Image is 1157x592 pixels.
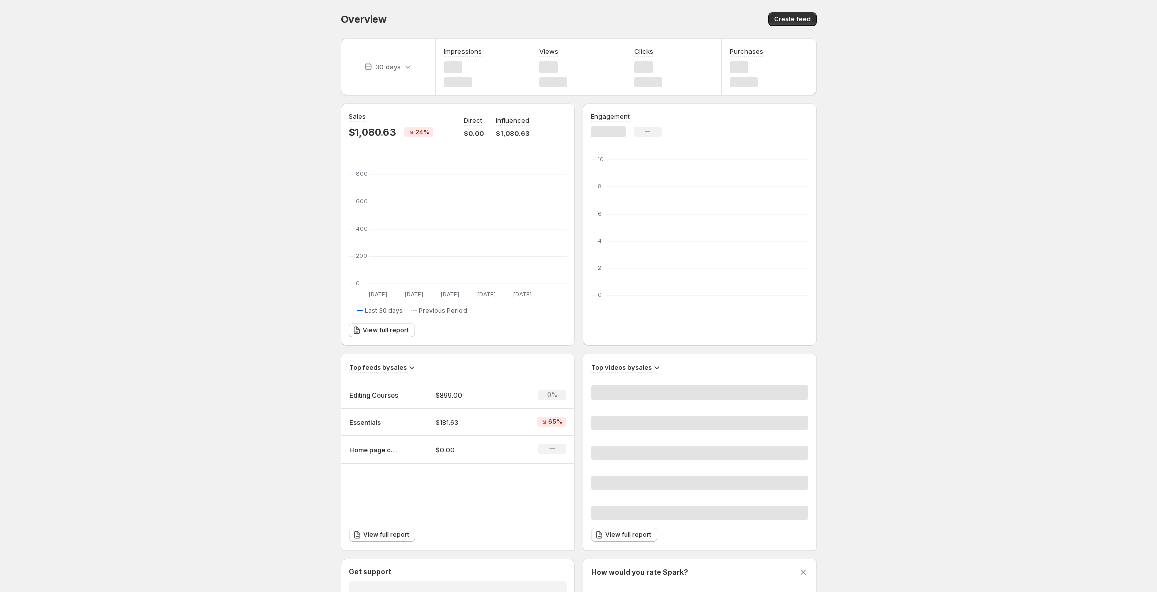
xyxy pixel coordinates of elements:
text: [DATE] [368,291,387,298]
p: Editing Courses [349,390,399,400]
text: 4 [598,237,602,244]
h3: Sales [349,111,366,121]
text: 800 [356,170,368,177]
span: View full report [605,531,651,539]
text: 8 [598,183,602,190]
text: [DATE] [404,291,423,298]
text: [DATE] [477,291,496,298]
h3: Impressions [444,46,482,56]
span: 24% [415,128,429,136]
span: Previous Period [419,307,467,315]
span: Last 30 days [365,307,403,315]
p: $0.00 [436,445,507,455]
text: 400 [356,225,368,232]
a: View full report [349,323,415,337]
h3: Views [539,46,558,56]
text: 6 [598,210,602,217]
text: [DATE] [441,291,459,298]
p: Essentials [349,417,399,427]
p: $0.00 [464,128,484,138]
h3: Engagement [591,111,630,121]
h3: Clicks [634,46,653,56]
h3: Top videos by sales [591,362,652,372]
p: $181.63 [436,417,507,427]
text: 2 [598,264,601,271]
h3: Get support [349,567,391,577]
span: Overview [341,13,387,25]
span: 65% [548,418,562,426]
h3: Purchases [730,46,763,56]
text: [DATE] [513,291,532,298]
span: 0% [547,391,557,399]
text: 200 [356,252,367,259]
text: 600 [356,198,368,205]
span: View full report [363,326,409,334]
h3: Top feeds by sales [349,362,407,372]
text: 0 [598,291,602,298]
h3: How would you rate Spark? [591,567,688,577]
p: $899.00 [436,390,507,400]
p: Influenced [496,115,529,125]
p: $1,080.63 [349,126,396,138]
button: Create feed [768,12,817,26]
p: $1,080.63 [496,128,529,138]
a: View full report [591,528,657,542]
text: 0 [356,280,360,287]
span: Create feed [774,15,811,23]
p: 30 days [375,62,401,72]
text: 10 [598,156,604,163]
span: View full report [363,531,409,539]
p: Home page caroseul [349,445,399,455]
p: Direct [464,115,482,125]
a: View full report [349,528,415,542]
